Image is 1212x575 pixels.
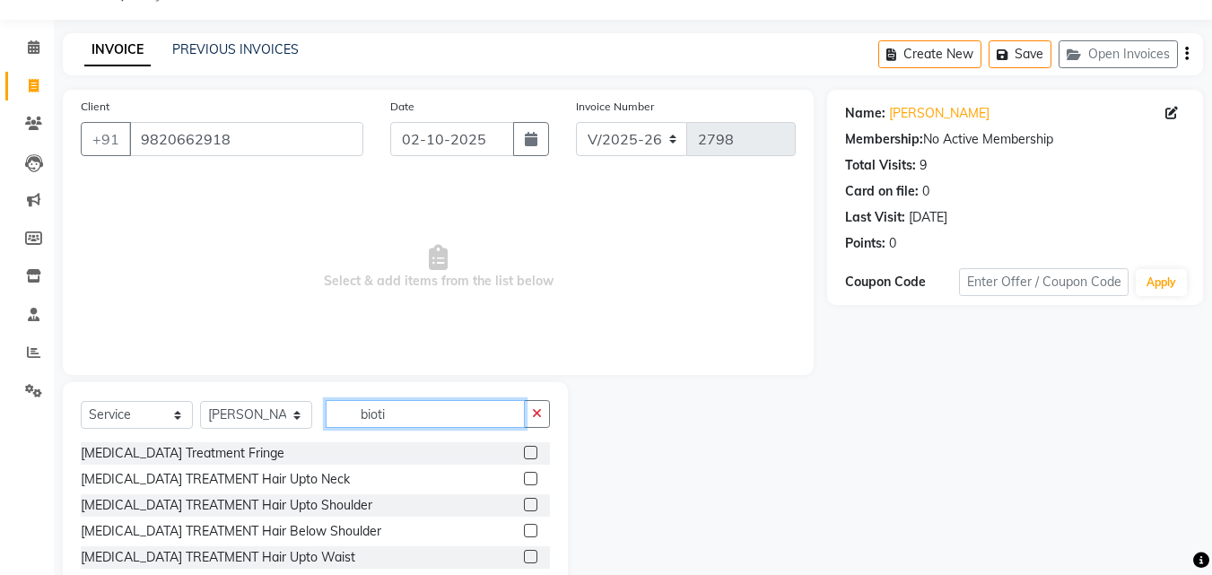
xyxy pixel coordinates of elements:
a: INVOICE [84,34,151,66]
div: No Active Membership [845,130,1185,149]
label: Invoice Number [576,99,654,115]
div: Coupon Code [845,273,958,292]
div: [MEDICAL_DATA] TREATMENT Hair Below Shoulder [81,522,381,541]
div: [MEDICAL_DATA] TREATMENT Hair Upto Neck [81,470,350,489]
div: Last Visit: [845,208,905,227]
button: Apply [1136,269,1187,296]
a: PREVIOUS INVOICES [172,41,299,57]
input: Enter Offer / Coupon Code [959,268,1129,296]
div: 9 [920,156,927,175]
div: [MEDICAL_DATA] TREATMENT Hair Upto Waist [81,548,355,567]
a: [PERSON_NAME] [889,104,990,123]
span: Select & add items from the list below [81,178,796,357]
div: Name: [845,104,885,123]
div: 0 [922,182,929,201]
button: Open Invoices [1059,40,1178,68]
button: +91 [81,122,131,156]
div: [MEDICAL_DATA] TREATMENT Hair Upto Shoulder [81,496,372,515]
div: [DATE] [909,208,947,227]
input: Search or Scan [326,400,525,428]
div: Membership: [845,130,923,149]
div: Total Visits: [845,156,916,175]
button: Save [989,40,1051,68]
button: Create New [878,40,981,68]
label: Client [81,99,109,115]
div: Points: [845,234,885,253]
label: Date [390,99,414,115]
div: 0 [889,234,896,253]
input: Search by Name/Mobile/Email/Code [129,122,363,156]
div: Card on file: [845,182,919,201]
div: [MEDICAL_DATA] Treatment Fringe [81,444,284,463]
